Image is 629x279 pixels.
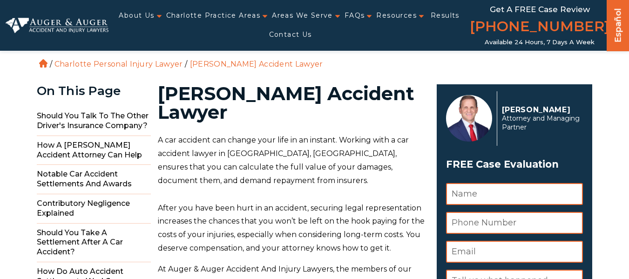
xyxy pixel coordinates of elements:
span: Attorney and Managing Partner [502,114,583,132]
a: Areas We Serve [272,6,333,25]
a: Resources [376,6,417,25]
span: After you have been hurt in an accident, securing legal representation increases the chances that... [158,204,425,252]
a: Home [39,59,47,68]
a: FAQs [345,6,365,25]
a: Results [431,6,460,25]
a: [PHONE_NUMBER] [470,16,609,39]
p: [PERSON_NAME] [502,105,583,114]
img: Herbert Auger [446,95,492,142]
span: Notable Car Accident Settlements and Awards [37,165,151,194]
a: Contact Us [269,25,312,44]
span: FREE Case Evaluation [446,156,583,173]
input: Email [446,241,583,263]
input: Phone Number [446,212,583,234]
h1: [PERSON_NAME] Accident Lawyer [158,84,426,122]
span: A car accident can change your life in an instant. Working with a car accident lawyer in [GEOGRAP... [158,136,409,184]
a: Charlotte Practice Areas [166,6,261,25]
input: Name [446,183,583,205]
span: Should You Talk to the Other Driver's Insurance Company? [37,107,151,136]
span: Get a FREE Case Review [490,5,590,14]
div: On This Page [37,84,151,98]
span: Contributory Negligence Explained [37,194,151,224]
span: Available 24 Hours, 7 Days a Week [485,39,595,46]
li: [PERSON_NAME] Accident Lawyer [188,60,325,68]
img: Auger & Auger Accident and Injury Lawyers Logo [6,18,108,34]
a: Charlotte Personal Injury Lawyer [54,60,183,68]
a: About Us [119,6,154,25]
span: Should You Take a Settlement After a Car Accident? [37,224,151,262]
span: How a [PERSON_NAME] Accident Attorney Can Help [37,136,151,165]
